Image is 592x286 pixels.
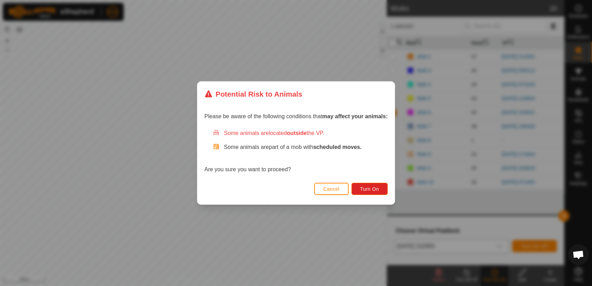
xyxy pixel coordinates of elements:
[313,144,362,150] strong: scheduled moves.
[224,143,388,151] p: Some animals are
[351,183,388,195] button: Turn On
[323,186,340,192] span: Cancel
[213,129,388,137] div: Some animals are
[269,130,324,136] span: located the VP.
[568,244,589,265] div: Open chat
[287,130,307,136] strong: outside
[314,183,349,195] button: Cancel
[360,186,379,192] span: Turn On
[322,113,388,119] strong: may affect your animals:
[204,89,302,99] div: Potential Risk to Animals
[204,129,388,174] div: Are you sure you want to proceed?
[269,144,362,150] span: part of a mob with
[204,113,388,119] span: Please be aware of the following conditions that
